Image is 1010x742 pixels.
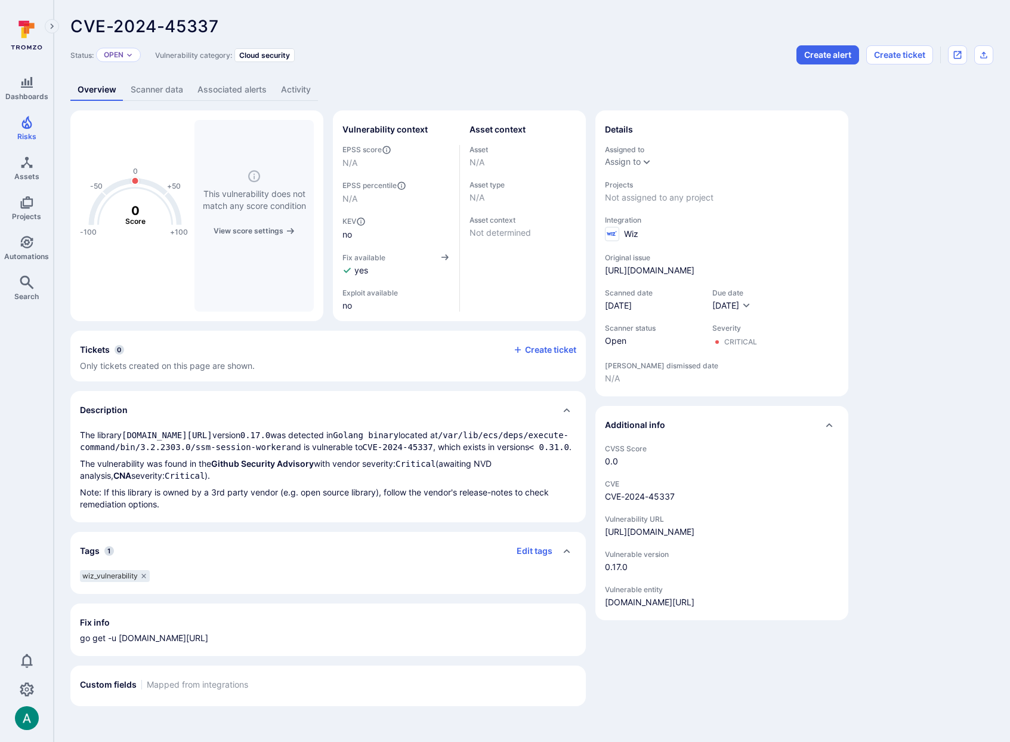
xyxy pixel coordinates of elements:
a: [URL][DOMAIN_NAME] [605,264,694,276]
span: Projects [605,180,839,189]
button: Create alert [796,45,859,64]
span: 0.17.0 [605,561,839,573]
p: The library version was detected in located at and is vulnerable to , which exists in versions . [80,429,576,453]
span: N/A [470,156,577,168]
div: Collapse [70,331,586,381]
span: N/A [342,157,450,169]
section: custom fields card [70,666,586,706]
text: -50 [90,181,103,190]
section: additional info card [595,406,848,620]
span: Vulnerability URL [605,515,839,524]
span: wiz_vulnerability [82,571,138,581]
span: Assets [14,172,39,181]
div: Cloud security [234,48,295,62]
a: Overview [70,79,123,101]
text: Score [125,217,146,226]
span: Fix available [342,253,385,262]
span: Due date [712,288,751,297]
span: Asset context [470,215,577,224]
span: [DATE] [712,300,739,310]
span: Mapped from integrations [147,679,248,691]
div: Collapse tags [70,532,586,570]
span: EPSS score [342,145,450,155]
span: Exploit available [342,288,398,297]
span: EPSS percentile [342,181,450,190]
div: Due date field [712,288,751,312]
p: The vulnerability was found in the with vendor severity: (awaiting NVD analysis, severity: ). [80,458,576,482]
div: Open original issue [948,45,967,64]
span: Risks [17,132,36,141]
button: Edit tags [507,541,552,561]
span: yes [354,264,368,276]
span: KEV [342,217,450,226]
button: Open [104,50,123,60]
span: [PERSON_NAME] dismissed date [605,361,839,370]
span: Open [605,335,700,347]
span: CVE-2024-45337 [70,16,218,36]
span: N/A [342,193,450,205]
button: Expand dropdown [126,51,133,59]
i: Expand navigation menu [48,21,56,32]
span: CVSS Score [605,444,839,453]
span: Asset type [470,180,577,189]
div: Critical [724,337,757,347]
div: Collapse [595,406,848,444]
h2: Details [605,124,633,136]
text: +100 [170,227,188,236]
span: Scanned date [605,288,700,297]
span: Vulnerability category: [155,51,232,60]
text: 0 [133,167,138,176]
p: go get -u [DOMAIN_NAME][URL] [80,632,576,644]
h2: Additional info [605,419,665,431]
div: Vulnerability tabs [70,79,993,101]
button: Create ticket [513,344,576,355]
span: Original issue [605,253,839,262]
a: Activity [274,79,318,101]
span: no [342,300,450,312]
div: Arjan Dehar [15,706,39,730]
section: tickets card [70,331,586,381]
a: Github Security Advisory [211,458,314,469]
a: Scanner data [123,79,190,101]
span: Status: [70,51,94,60]
text: -100 [80,227,97,236]
div: Assign to [605,157,641,167]
span: Severity [712,324,757,332]
img: ACg8ocLSa5mPYBaXNx3eFu_EmspyJX0laNWN7cXOFirfQ7srZveEpg=s96-c [15,706,39,730]
a: [URL][DOMAIN_NAME] [605,526,694,538]
button: Create ticket [866,45,933,64]
span: 1 [104,546,114,556]
h2: Custom fields [80,679,137,691]
tspan: 0 [131,203,140,217]
span: Assigned to [605,145,839,154]
div: wiz_vulnerability [80,570,150,582]
span: Scanner status [605,324,700,332]
h2: Tags [80,545,100,557]
g: The vulnerability score is based on the parameters defined in the settings [112,203,159,226]
span: This vulnerability does not match any score condition [202,188,307,212]
code: CVE-2024-45337 [363,442,433,452]
span: 0 [115,345,124,355]
code: [DOMAIN_NAME][URL] [122,430,212,440]
a: Associated alerts [190,79,274,101]
span: Projects [12,212,41,221]
span: 0.0 [605,455,839,467]
h2: Asset context [470,124,526,136]
span: no [342,229,450,241]
a: View score settings [214,224,295,236]
a: CNA [113,470,131,481]
button: Expand navigation menu [45,19,59,33]
span: Wiz [624,228,638,240]
button: Expand dropdown [642,157,651,167]
h2: Vulnerability context [342,124,428,136]
a: CVE-2024-45337 [605,491,675,501]
span: Vulnerable version [605,550,839,559]
span: N/A [605,372,839,384]
span: CVE [605,479,839,488]
span: [DOMAIN_NAME][URL] [605,596,839,608]
h2: Tickets [80,344,110,356]
code: Critical [165,471,205,481]
h2: Description [80,404,128,416]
